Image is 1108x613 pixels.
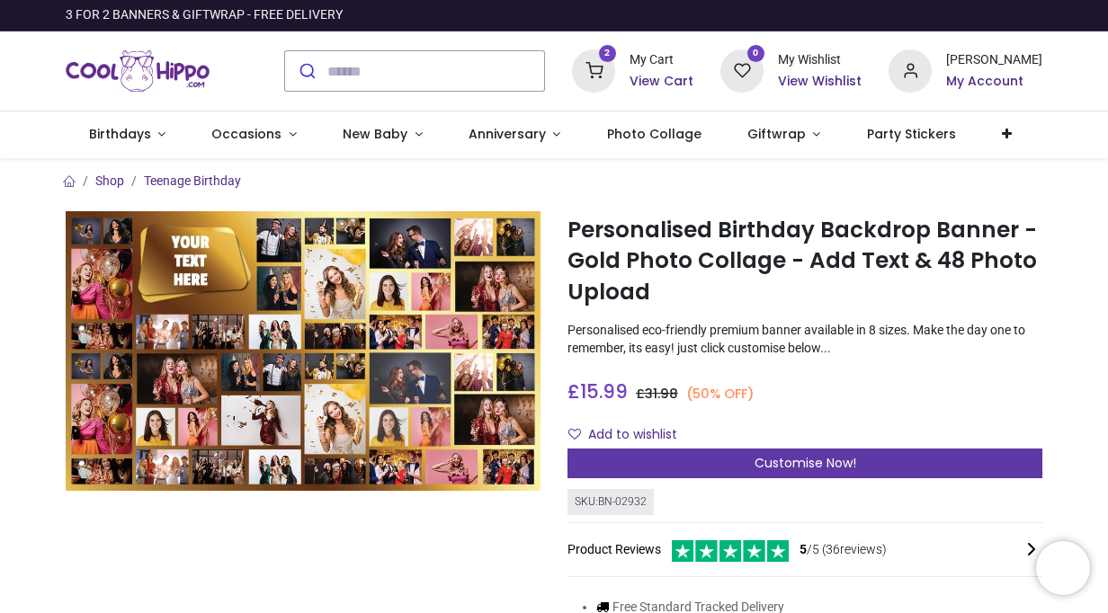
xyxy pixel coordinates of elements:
sup: 2 [599,45,616,62]
span: Customise Now! [755,454,856,472]
span: Party Stickers [867,125,956,143]
i: Add to wishlist [568,428,581,440]
a: Teenage Birthday [144,173,241,188]
span: Anniversary [469,125,546,143]
a: New Baby [320,111,446,158]
span: New Baby [343,125,407,143]
a: My Account [946,73,1042,91]
a: View Cart [630,73,693,91]
span: Birthdays [89,125,151,143]
span: Occasions [211,125,281,143]
a: Logo of Cool Hippo [66,46,210,96]
button: Add to wishlistAdd to wishlist [567,420,692,450]
h1: Personalised Birthday Backdrop Banner - Gold Photo Collage - Add Text & 48 Photo Upload [567,215,1042,307]
img: Cool Hippo [66,46,210,96]
a: Occasions [189,111,320,158]
sup: 0 [747,45,764,62]
span: 15.99 [580,378,628,404]
div: My Wishlist [778,51,862,69]
small: (50% OFF) [686,385,755,404]
span: Giftwrap [747,125,806,143]
div: Product Reviews [567,537,1042,562]
a: Birthdays [66,111,189,158]
a: 2 [572,63,615,77]
div: [PERSON_NAME] [946,51,1042,69]
span: £ [567,378,628,404]
a: Anniversary [445,111,584,158]
span: Photo Collage [607,125,701,143]
iframe: Customer reviews powered by Trustpilot [665,6,1042,24]
iframe: Brevo live chat [1036,541,1090,595]
a: Giftwrap [724,111,844,158]
button: Submit [285,51,327,91]
span: 5 [800,542,807,556]
img: Personalised Birthday Backdrop Banner - Gold Photo Collage - Add Text & 48 Photo Upload [66,211,541,490]
span: £ [636,385,678,403]
a: View Wishlist [778,73,862,91]
span: /5 ( 36 reviews) [800,541,887,559]
div: My Cart [630,51,693,69]
a: Shop [95,173,124,188]
p: Personalised eco-friendly premium banner available in 8 sizes. Make the day one to remember, its ... [567,322,1042,357]
a: 0 [720,63,764,77]
div: 3 FOR 2 BANNERS & GIFTWRAP - FREE DELIVERY [66,6,343,24]
span: 31.98 [645,385,678,403]
div: SKU: BN-02932 [567,489,654,515]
